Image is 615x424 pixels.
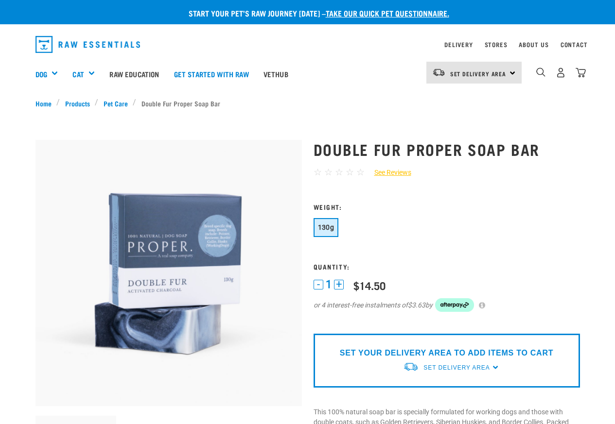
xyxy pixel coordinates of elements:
[60,98,95,108] a: Products
[314,298,580,312] div: or 4 interest-free instalments of by
[256,54,296,93] a: Vethub
[326,279,332,289] span: 1
[335,167,343,178] span: ☆
[556,68,566,78] img: user.png
[314,263,580,270] h3: Quantity:
[423,364,490,371] span: Set Delivery Area
[432,68,445,77] img: van-moving.png
[35,36,141,53] img: Raw Essentials Logo
[35,140,302,406] img: Double fur soap
[353,279,386,291] div: $14.50
[561,43,588,46] a: Contact
[536,68,545,77] img: home-icon-1@2x.png
[519,43,548,46] a: About Us
[576,68,586,78] img: home-icon@2x.png
[340,347,553,359] p: SET YOUR DELIVERY AREA TO ADD ITEMS TO CART
[28,32,588,57] nav: dropdown navigation
[408,300,425,310] span: $3.63
[98,98,133,108] a: Pet Care
[35,98,580,108] nav: breadcrumbs
[444,43,473,46] a: Delivery
[346,167,354,178] span: ☆
[35,68,47,80] a: Dog
[450,72,507,75] span: Set Delivery Area
[365,168,411,178] a: See Reviews
[314,218,339,237] button: 130g
[314,203,580,210] h3: Weight:
[72,68,84,80] a: Cat
[324,167,333,178] span: ☆
[314,140,580,158] h1: Double Fur Proper Soap Bar
[403,362,419,372] img: van-moving.png
[167,54,256,93] a: Get started with Raw
[435,298,474,312] img: Afterpay
[35,98,57,108] a: Home
[102,54,166,93] a: Raw Education
[314,167,322,178] span: ☆
[326,11,449,15] a: take our quick pet questionnaire.
[314,280,323,289] button: -
[356,167,365,178] span: ☆
[334,280,344,289] button: +
[485,43,508,46] a: Stores
[318,223,334,231] span: 130g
